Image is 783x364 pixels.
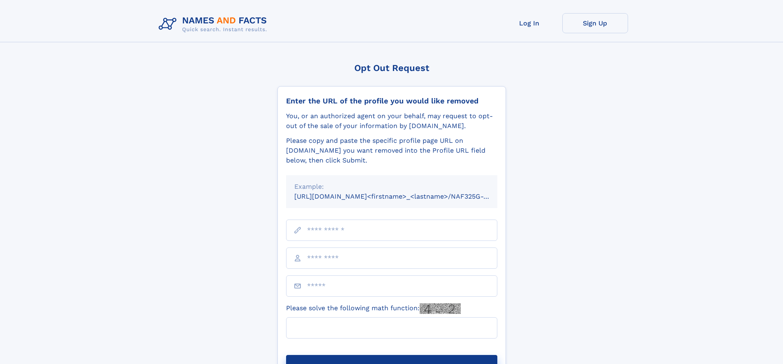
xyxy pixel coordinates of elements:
[286,96,497,105] div: Enter the URL of the profile you would like removed
[155,13,274,35] img: Logo Names and Facts
[294,182,489,192] div: Example:
[286,111,497,131] div: You, or an authorized agent on your behalf, may request to opt-out of the sale of your informatio...
[497,13,562,33] a: Log In
[277,63,506,73] div: Opt Out Request
[294,192,513,200] small: [URL][DOMAIN_NAME]<firstname>_<lastname>/NAF325G-xxxxxxxx
[562,13,628,33] a: Sign Up
[286,303,461,314] label: Please solve the following math function:
[286,136,497,165] div: Please copy and paste the specific profile page URL on [DOMAIN_NAME] you want removed into the Pr...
